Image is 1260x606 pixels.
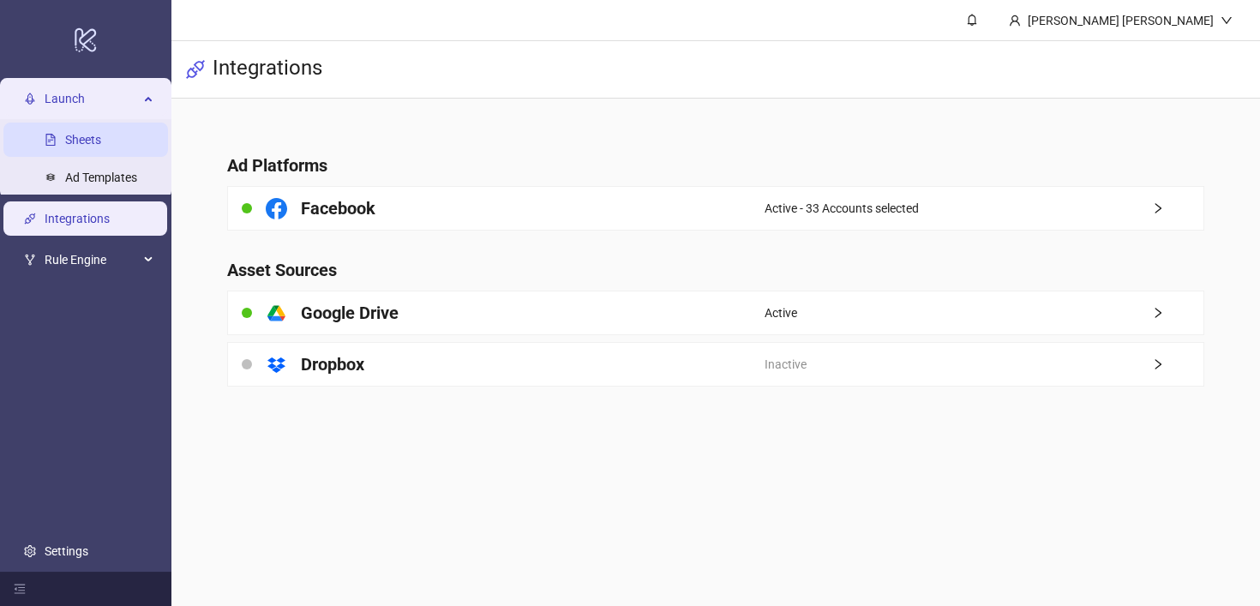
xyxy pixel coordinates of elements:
span: Launch [45,81,139,116]
span: Active - 33 Accounts selected [765,199,919,218]
span: right [1152,202,1203,214]
span: Active [765,303,797,322]
a: DropboxInactiveright [227,342,1204,387]
span: Rule Engine [45,243,139,277]
h4: Ad Platforms [227,153,1204,177]
span: right [1152,358,1203,370]
span: down [1221,15,1233,27]
h4: Dropbox [301,352,364,376]
span: menu-fold [14,583,26,595]
a: Settings [45,544,88,558]
span: rocket [24,93,36,105]
span: Inactive [765,355,807,374]
span: bell [966,14,978,26]
h4: Google Drive [301,301,399,325]
div: [PERSON_NAME] [PERSON_NAME] [1021,11,1221,30]
span: right [1152,307,1203,319]
span: fork [24,254,36,266]
a: Integrations [45,212,110,225]
h3: Integrations [213,55,322,84]
a: Google DriveActiveright [227,291,1204,335]
span: api [185,59,206,80]
h4: Asset Sources [227,258,1204,282]
a: FacebookActive - 33 Accounts selectedright [227,186,1204,231]
h4: Facebook [301,196,375,220]
a: Sheets [65,133,101,147]
span: user [1009,15,1021,27]
a: Ad Templates [65,171,137,184]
